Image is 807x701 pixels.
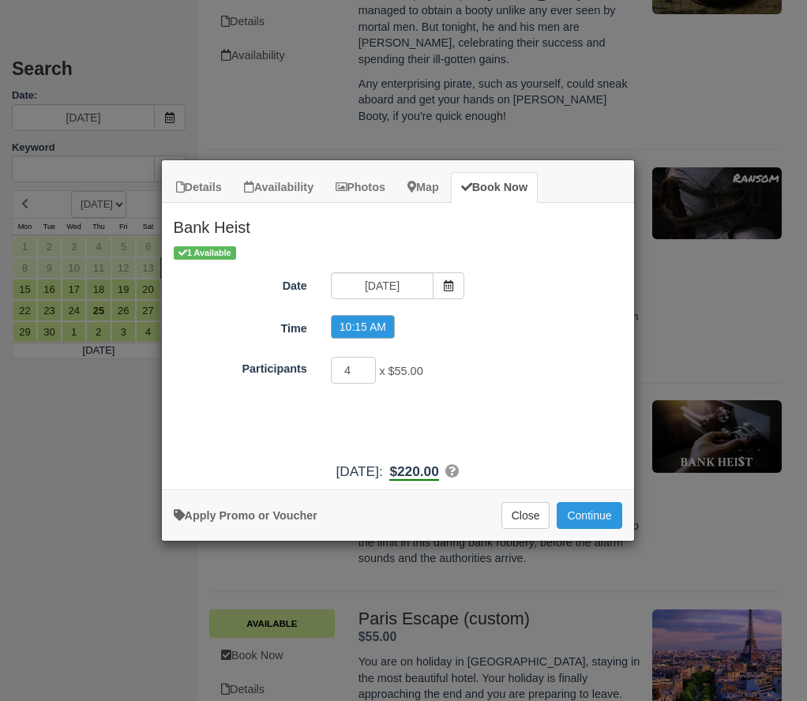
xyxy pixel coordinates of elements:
a: Details [166,172,232,203]
label: Participants [162,355,319,377]
input: Participants [331,357,377,384]
div: : [162,462,634,482]
label: 10:15 AM [331,315,395,339]
a: Availability [234,172,324,203]
div: Item Modal [162,203,634,482]
span: 1 Available [174,246,236,260]
span: x $55.00 [379,365,422,377]
a: Apply Voucher [174,509,317,522]
a: Map [397,172,449,203]
b: $220.00 [389,463,438,481]
label: Date [162,272,319,294]
a: Photos [325,172,396,203]
a: Book Now [451,172,538,203]
button: Add to Booking [557,502,621,529]
span: [DATE] [336,463,379,479]
h2: Bank Heist [162,203,634,244]
button: Close [501,502,550,529]
label: Time [162,315,319,337]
